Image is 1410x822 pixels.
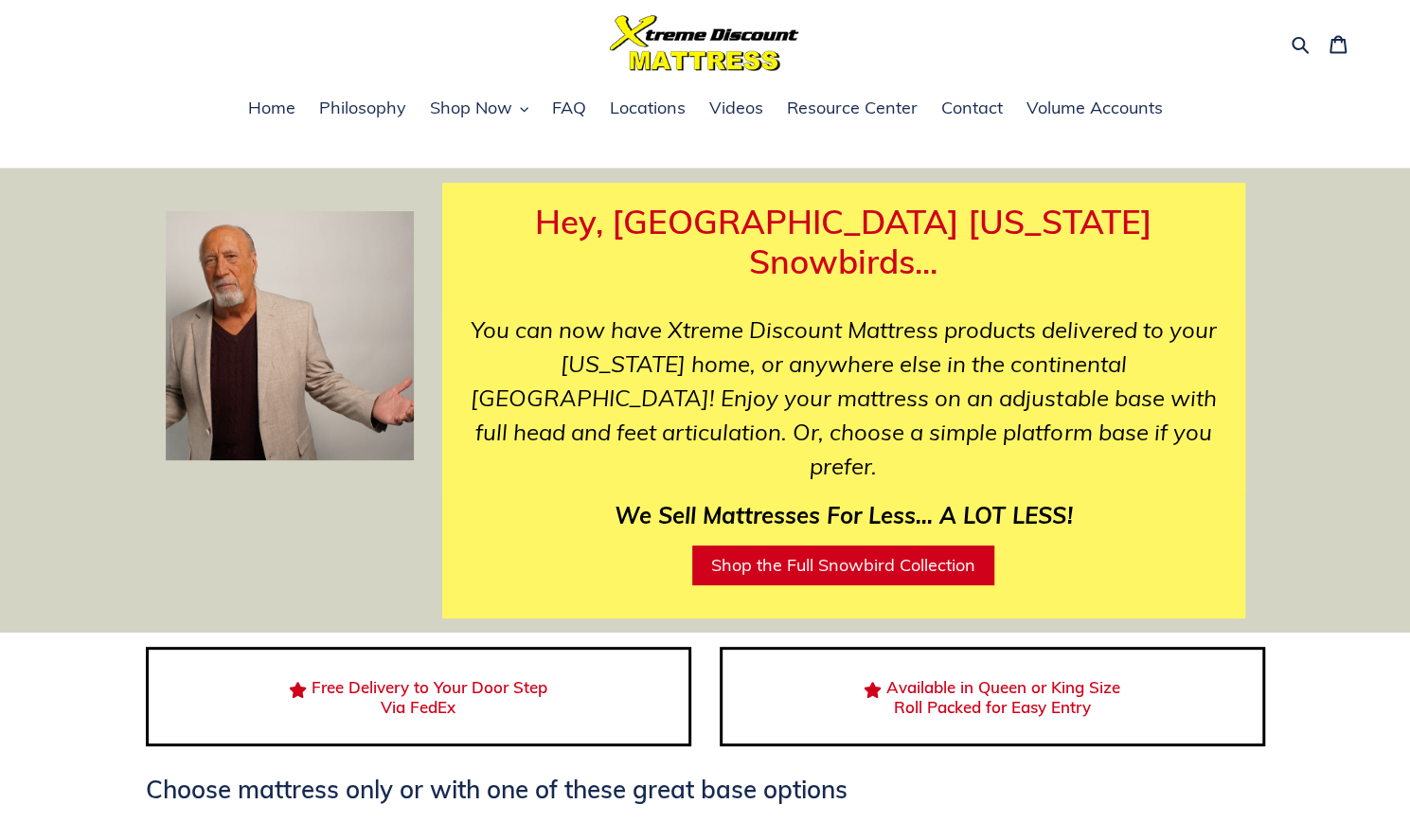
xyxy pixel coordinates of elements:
[1017,95,1172,123] a: Volume Accounts
[700,95,773,123] a: Videos
[610,97,686,119] span: Locations
[442,183,1245,281] h1: Hey, [GEOGRAPHIC_DATA] [US_STATE] Snowbirds...
[932,95,1012,123] a: Contact
[610,15,799,71] img: Xtreme Discount Mattress
[146,775,1265,804] h3: Choose mattress only or with one of these great base options
[941,97,1003,119] span: Contact
[166,211,415,460] img: georgenew-1682001617442_263x.jpg
[248,97,295,119] span: Home
[709,97,763,119] span: Videos
[787,97,918,119] span: Resource Center
[471,315,1217,480] i: You can now have Xtreme Discount Mattress products delivered to your [US_STATE] home, or anywhere...
[149,669,688,726] h4: Free Delivery to Your Door Step Via FedEx
[600,95,695,123] a: Locations
[420,95,538,123] button: Shop Now
[442,492,1245,529] h3: We Sell Mattresses For Less... A LOT LESS!
[310,95,416,123] a: Philosophy
[239,95,305,123] a: Home
[319,97,406,119] span: Philosophy
[723,669,1262,726] h4: Available in Queen or King Size Roll Packed for Easy Entry
[430,97,512,119] span: Shop Now
[692,545,994,585] a: Shop the Full Snowbird Collection
[543,95,596,123] a: FAQ
[552,97,586,119] span: FAQ
[1026,97,1163,119] span: Volume Accounts
[777,95,927,123] a: Resource Center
